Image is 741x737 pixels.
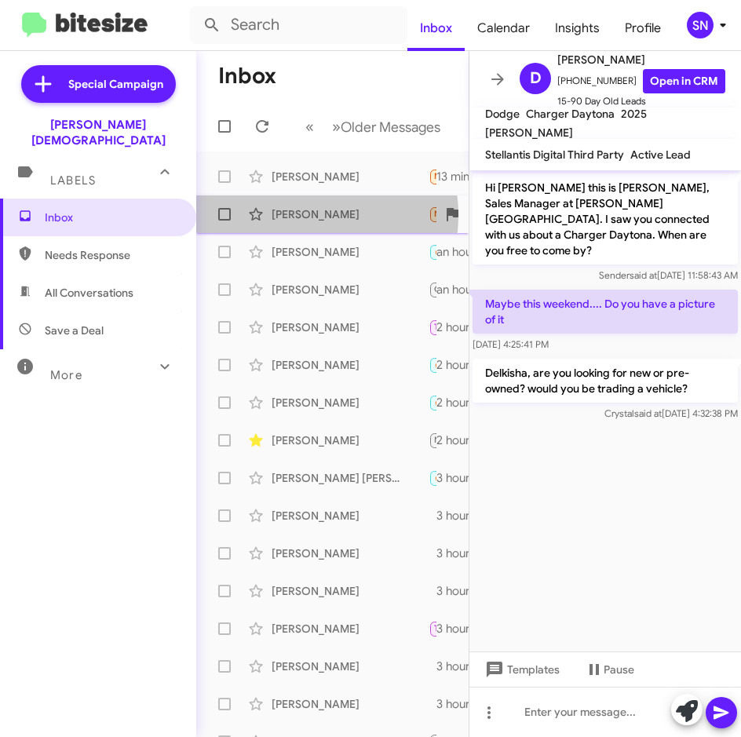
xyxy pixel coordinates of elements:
div: [PERSON_NAME] [272,244,429,260]
div: 3 hours ago [436,545,513,561]
div: Great! When would you like to come by to discuss your Model X and explore your options? [429,659,436,674]
span: 🔥 Hot [434,472,461,483]
div: an hour ago [436,282,513,297]
div: [PERSON_NAME] [272,696,429,712]
span: 2025 [621,107,647,121]
div: 3 hours ago [436,508,513,524]
button: Templates [469,655,572,684]
span: said at [630,269,657,281]
a: Inbox [407,5,465,51]
div: [PERSON_NAME] [272,395,429,410]
span: said at [634,407,662,419]
span: Active Lead [630,148,691,162]
div: [PERSON_NAME] [272,659,429,674]
span: [PERSON_NAME] [485,126,573,140]
span: 🔥 Hot [434,246,461,257]
div: You're welcome! [429,280,436,298]
span: Special Campaign [68,76,163,92]
div: 2 hours ago [436,319,513,335]
span: D [530,66,542,91]
div: Great! Let me know when you're available, and I'll set up an appointment for you to discuss your ... [429,508,436,524]
div: That’s great to hear! We’re interested in buying quality vehicles so If you are ever in the marke... [429,583,436,599]
span: 🔥 Hot [434,397,461,407]
div: [PERSON_NAME] [272,545,429,561]
p: Hi [PERSON_NAME] this is [PERSON_NAME], Sales Manager at [PERSON_NAME][GEOGRAPHIC_DATA]. I saw yo... [473,173,738,265]
span: Inbox [45,210,178,225]
div: an hour ago [436,244,513,260]
div: 3 hours ago [436,621,513,637]
div: No and my credit score is awful [429,205,436,223]
div: [PERSON_NAME] [272,169,429,184]
p: Delkisha, are you looking for new or pre-owned? would you be trading a vehicle? [473,359,738,403]
span: Dodge [485,107,520,121]
div: [PERSON_NAME] [272,282,429,297]
span: Pause [604,655,634,684]
div: Okay, sounds good. [429,393,436,411]
a: Insights [542,5,612,51]
span: Calendar [465,5,542,51]
nav: Page navigation example [297,111,450,143]
a: Open in CRM [643,69,725,93]
div: I will put together what we spoke about and send it over to you shortly [429,431,436,449]
p: Maybe this weekend.... Do you have a picture of it [473,290,738,334]
div: 2 hours ago [436,395,513,410]
span: Templates [482,655,560,684]
span: Labels [50,173,96,188]
div: [PERSON_NAME] [272,621,429,637]
span: Stellantis Digital Third Party [485,148,624,162]
div: 3 hours ago [436,470,513,486]
div: 13 minutes ago [436,169,529,184]
div: SN [687,12,714,38]
span: Try Pausing [434,623,480,633]
span: All Conversations [45,285,133,301]
div: [PERSON_NAME] [272,319,429,335]
span: Charger Daytona [526,107,615,121]
span: [DATE] 4:25:41 PM [473,338,549,350]
span: » [332,117,341,137]
span: 🔥 Hot [434,359,461,370]
div: [PERSON_NAME] [272,583,429,599]
span: Needs Response [45,247,178,263]
div: No problem! If you have questions about anything else or would like to discuss your vehicle, just... [429,545,436,561]
div: I don't want to put money down and I want to keep my truck so most likely asking for a miracle [429,243,436,261]
button: Pause [572,655,647,684]
span: [PERSON_NAME] [557,50,725,69]
span: Crystal [DATE] 4:32:38 PM [604,407,738,419]
div: You're welcome! [429,619,436,637]
a: Special Campaign [21,65,176,103]
div: Maybe this weekend.... Do you have a picture of it [429,167,436,185]
div: 2 hours ago [436,357,513,373]
a: Profile [612,5,673,51]
span: Needs Response [434,209,501,219]
div: [PERSON_NAME] [PERSON_NAME] [272,470,429,486]
div: [PERSON_NAME] [272,432,429,448]
span: « [305,117,314,137]
div: Please let me know your thoughts, and if there is anything else I can help answer. [429,469,436,487]
span: Save a Deal [45,323,104,338]
span: Needs Response [434,171,501,181]
button: Next [323,111,450,143]
div: That sounds great! In the meantime, if you're considering selling your current vehicle, let me kn... [429,318,436,336]
div: Here is the Mustang that we have in stock currently. What are your thoughts? [429,356,436,374]
div: [PERSON_NAME] [272,508,429,524]
div: 3 hours ago [436,659,513,674]
div: [PERSON_NAME] [272,206,429,222]
div: 2 hours ago [436,432,513,448]
button: Previous [296,111,323,143]
input: Search [190,6,407,44]
span: More [50,368,82,382]
span: 15-90 Day Old Leads [557,93,725,109]
span: [PHONE_NUMBER] [557,69,725,93]
span: Sender [DATE] 11:58:43 AM [599,269,738,281]
div: 3 hours ago [436,583,513,599]
button: SN [673,12,724,38]
span: CJDR Lead [434,284,480,294]
div: [PERSON_NAME] [272,357,429,373]
span: Try Pausing [434,322,480,332]
span: Older Messages [341,119,440,136]
div: Perfect! When is a good time for you to stop by for a quick appraisal? [429,696,436,712]
h1: Inbox [218,64,276,89]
